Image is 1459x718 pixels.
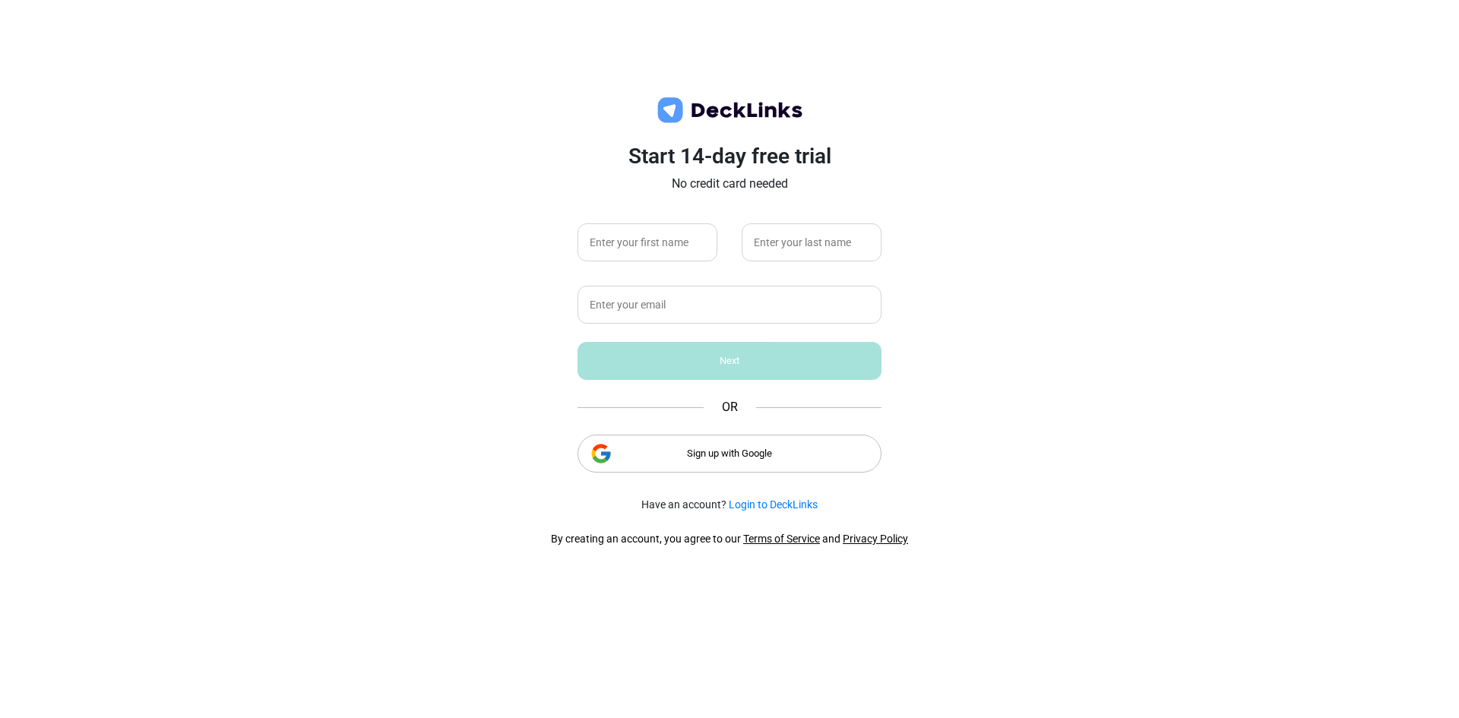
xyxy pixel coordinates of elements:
a: Terms of Service [743,533,820,545]
input: Enter your email [578,286,881,324]
img: deck-links-logo.c572c7424dfa0d40c150da8c35de9cd0.svg [654,95,805,125]
a: Login to DeckLinks [729,498,818,511]
div: By creating an account, you agree to our and [551,531,908,547]
input: Enter your last name [742,223,881,261]
input: Enter your first name [578,223,717,261]
p: No credit card needed [578,175,881,193]
small: Have an account? [641,497,818,513]
div: Sign up with Google [578,435,881,473]
span: OR [722,398,738,416]
a: Privacy Policy [843,533,908,545]
h3: Start 14-day free trial [578,144,881,169]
